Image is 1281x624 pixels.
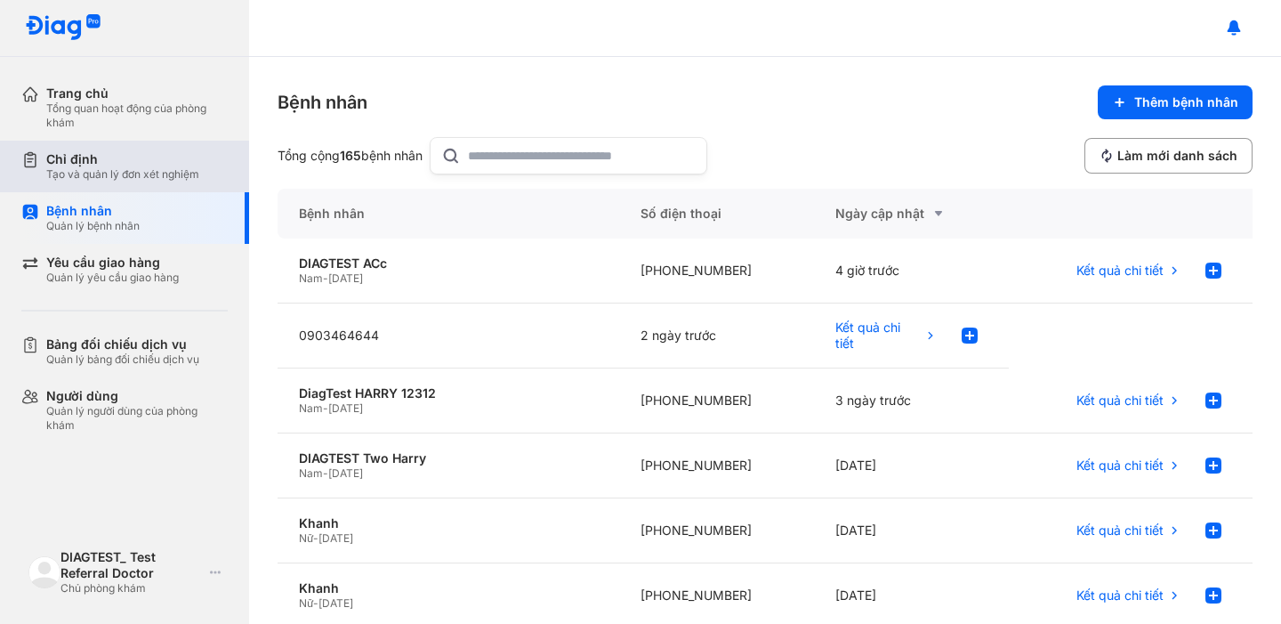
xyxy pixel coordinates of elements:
[299,271,323,285] span: Nam
[46,271,179,285] div: Quản lý yêu cầu giao hàng
[340,148,361,163] span: 165
[814,498,1009,563] div: [DATE]
[46,336,199,353] div: Bảng đối chiếu dịch vụ
[1134,94,1238,110] span: Thêm bệnh nhân
[46,167,199,182] div: Tạo và quản lý đơn xét nghiệm
[46,203,140,219] div: Bệnh nhân
[1098,85,1253,119] button: Thêm bệnh nhân
[60,549,203,581] div: DIAGTEST_ Test Referral Doctor
[46,219,140,233] div: Quản lý bệnh nhân
[313,531,318,545] span: -
[299,531,313,545] span: Nữ
[60,581,203,596] div: Chủ phòng khám
[1076,523,1164,539] span: Kết quả chi tiết
[46,85,228,101] div: Trang chủ
[299,401,323,415] span: Nam
[299,580,598,596] div: Khanh
[313,596,318,610] span: -
[619,189,814,239] div: Số điện thoại
[835,203,987,224] div: Ngày cập nhật
[619,239,814,304] div: [PHONE_NUMBER]
[278,148,423,164] div: Tổng cộng bệnh nhân
[46,255,179,271] div: Yêu cầu giao hàng
[28,556,60,588] img: logo
[619,498,814,563] div: [PHONE_NUMBER]
[323,466,328,480] span: -
[835,320,921,352] span: Kết quả chi tiết
[814,434,1009,498] div: [DATE]
[46,151,199,167] div: Chỉ định
[1117,148,1237,164] span: Làm mới danh sách
[619,369,814,434] div: [PHONE_NUMBER]
[323,401,328,415] span: -
[299,385,598,401] div: DiagTest HARRY 12312
[299,515,598,531] div: Khanh
[318,596,353,610] span: [DATE]
[46,353,199,367] div: Quản lý bảng đối chiếu dịch vụ
[46,101,228,130] div: Tổng quan hoạt động của phòng khám
[299,255,598,271] div: DIAGTEST ACc
[299,466,323,480] span: Nam
[619,304,814,369] div: 2 ngày trước
[299,450,598,466] div: DIAGTEST Two Harry
[278,304,619,369] div: 0903464644
[328,271,363,285] span: [DATE]
[1076,263,1164,279] span: Kết quả chi tiết
[1084,138,1253,174] button: Làm mới danh sách
[328,466,363,480] span: [DATE]
[299,596,313,610] span: Nữ
[619,434,814,498] div: [PHONE_NUMBER]
[814,369,1009,434] div: 3 ngày trước
[278,189,619,239] div: Bệnh nhân
[318,531,353,545] span: [DATE]
[323,271,328,285] span: -
[1076,458,1164,474] span: Kết quả chi tiết
[46,404,228,433] div: Quản lý người dùng của phòng khám
[1076,393,1164,409] span: Kết quả chi tiết
[328,401,363,415] span: [DATE]
[278,90,367,115] div: Bệnh nhân
[25,14,101,42] img: logo
[814,239,1009,304] div: 4 giờ trước
[1076,588,1164,604] span: Kết quả chi tiết
[46,388,228,404] div: Người dùng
